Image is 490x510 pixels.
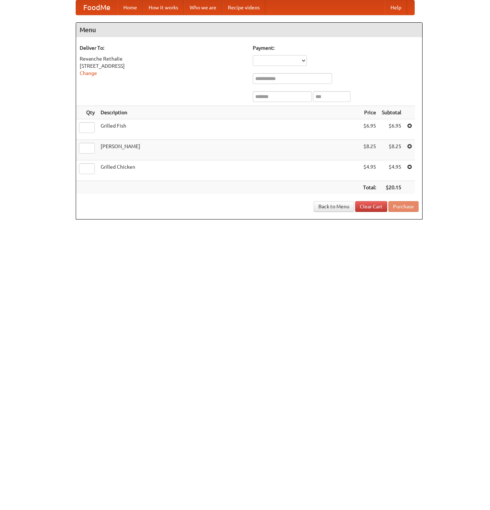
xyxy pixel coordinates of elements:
[76,0,118,15] a: FoodMe
[80,55,246,62] div: Revanche Rethalie
[80,70,97,76] a: Change
[143,0,184,15] a: How it works
[184,0,222,15] a: Who we are
[314,201,354,212] a: Back to Menu
[222,0,265,15] a: Recipe videos
[360,160,379,181] td: $4.95
[253,44,419,52] h5: Payment:
[379,119,404,140] td: $6.95
[360,181,379,194] th: Total:
[379,181,404,194] th: $20.15
[385,0,407,15] a: Help
[360,106,379,119] th: Price
[118,0,143,15] a: Home
[76,23,422,37] h4: Menu
[379,160,404,181] td: $4.95
[388,201,419,212] button: Purchase
[379,140,404,160] td: $8.25
[360,140,379,160] td: $8.25
[355,201,387,212] a: Clear Cart
[360,119,379,140] td: $6.95
[379,106,404,119] th: Subtotal
[80,44,246,52] h5: Deliver To:
[80,62,246,70] div: [STREET_ADDRESS]
[98,140,360,160] td: [PERSON_NAME]
[98,119,360,140] td: Grilled Fish
[98,106,360,119] th: Description
[98,160,360,181] td: Grilled Chicken
[76,106,98,119] th: Qty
